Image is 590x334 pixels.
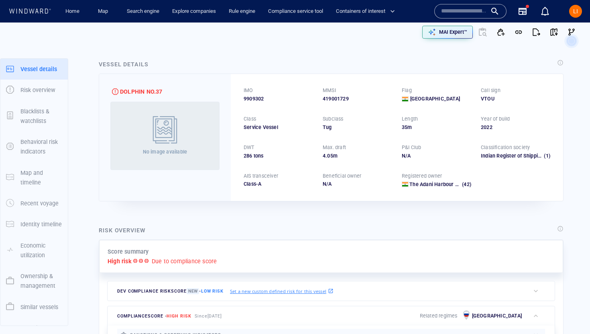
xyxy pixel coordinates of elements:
p: Map and timeline [20,168,62,188]
iframe: Chat [556,298,584,328]
span: No image available [143,149,187,155]
div: Indian Register of Shipping [481,152,543,160]
p: Score summary [108,247,149,256]
button: LI [568,3,584,19]
span: compliance score - [117,314,191,319]
span: 05 [327,153,333,159]
button: Recent voyage [0,193,68,214]
button: Vessel details [0,59,68,80]
p: IMO [244,87,253,94]
button: Add to vessel list [492,23,510,41]
div: DOLPHIN NO.37 [120,87,163,96]
a: Behavioral risk indicators [0,143,68,150]
div: Risk overview [99,225,146,235]
p: Registered owner [402,172,442,180]
p: [GEOGRAPHIC_DATA] [472,312,522,320]
div: 2022 [481,124,550,131]
a: Rule engine [226,4,258,18]
a: Set a new custom defined risk for this vessel [230,287,334,295]
span: 35 [402,124,407,130]
button: Identity timeline [0,214,68,235]
p: Ownership & management [20,271,62,291]
span: Low risk [201,289,224,294]
a: Map and timeline [0,173,68,181]
p: Classification society [481,144,530,151]
button: Get link [510,23,527,41]
a: Explore companies [169,4,219,18]
p: Due to compliance score [152,256,217,266]
p: Length [402,115,418,123]
span: (42) [461,181,471,188]
button: Risk overview [0,80,68,100]
p: Similar vessels [20,302,58,312]
a: Blacklists & watchlists [0,112,68,119]
span: m [407,124,412,130]
div: Vessel details [99,59,149,69]
button: Export report [527,23,545,41]
p: Vessel details [20,64,57,74]
span: The Adani Harbour Services Limited [409,181,494,187]
p: Beneficial owner [323,172,361,180]
p: P&I Club [402,144,421,151]
span: Containers of interest [336,7,395,16]
span: Class-A [244,181,261,187]
button: Behavioral risk indicators [0,131,68,162]
a: Recent voyage [0,199,68,207]
span: (1) [543,152,550,160]
a: Compliance service tool [265,4,326,18]
span: Dev Compliance risk score - [117,288,224,294]
p: Max. draft [323,144,346,151]
p: Identity timeline [20,219,62,229]
span: m [333,153,338,159]
button: Map and timeline [0,162,68,193]
a: Map [95,4,114,18]
div: Notification center [540,6,550,16]
p: Behavioral risk indicators [20,137,62,157]
span: N/A [323,181,332,187]
a: Search engine [124,4,163,18]
a: The Adani Harbour Services Limited (42) [409,181,471,188]
span: [GEOGRAPHIC_DATA] [410,95,460,102]
div: Tug [323,124,392,131]
a: Home [62,4,83,18]
p: Flag [402,87,412,94]
button: View on map [545,23,563,41]
p: Call sign [481,87,500,94]
a: Economic utilization [0,246,68,254]
span: High risk [167,314,191,319]
button: Similar vessels [0,297,68,318]
div: 286 tons [244,152,313,160]
div: N/A [402,152,471,160]
span: 4 [323,153,326,159]
p: AIS transceiver [244,172,278,180]
span: Since [DATE] [195,314,222,319]
span: LI [573,8,578,14]
p: MMSI [323,87,336,94]
p: Recent voyage [20,199,59,208]
p: Risk overview [20,85,55,95]
p: Subclass [323,115,344,123]
a: Ownership & management [0,277,68,285]
button: Map [92,4,117,18]
p: Class [244,115,256,123]
a: Vessel details [0,65,68,72]
p: Blacklists & watchlists [20,107,62,126]
p: DWT [244,144,254,151]
div: VTOU [481,95,550,102]
span: New [187,288,199,294]
button: MAI Expert™ [422,26,473,39]
button: Ownership & management [0,266,68,297]
p: Economic utilization [20,241,62,260]
p: Related regimes [420,312,458,320]
p: MAI Expert™ [439,29,467,36]
div: Service Vessel [244,124,313,131]
span: . [326,153,327,159]
button: Economic utilization [0,235,68,266]
button: Home [59,4,85,18]
a: Similar vessels [0,303,68,310]
button: Containers of interest [333,4,402,18]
